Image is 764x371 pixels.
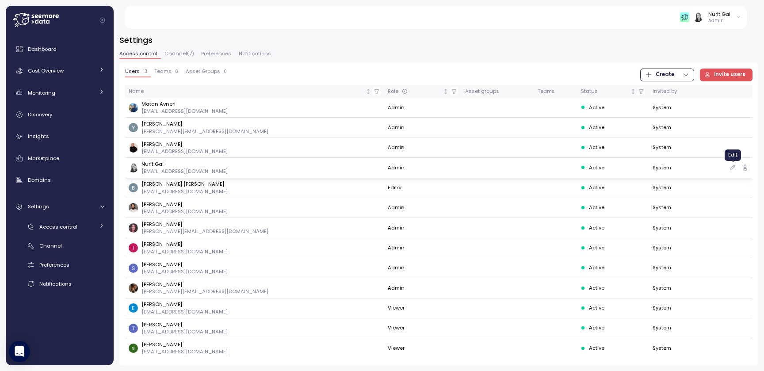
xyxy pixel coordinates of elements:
div: Not sorted [443,88,449,95]
img: ALV-UjXDKBM2h2zmgkC994d_XTRaLLMQQbSf9_9gYQ2wL2MJbuDhktx2uTgpQI4VYFHqQe5hxQW2Tye6u7dLu3mbaf8KshpwN... [129,143,138,152]
td: System [649,258,704,278]
div: Role [388,88,441,96]
th: StatusNot sorted [577,85,649,98]
span: Insights [28,133,49,140]
img: 65f98ecb31a39d60f1f315eb.PNG [680,12,689,22]
div: Asset groups [465,88,531,96]
p: [EMAIL_ADDRESS][DOMAIN_NAME] [141,168,228,175]
td: System [649,178,704,198]
span: Discovery [28,111,52,118]
img: ACg8ocLCy7HMj59gwelRyEldAl2GQfy23E10ipDNf0SDYCnD3y85RA=s96-c [129,264,138,273]
span: Active [589,144,604,152]
p: [EMAIL_ADDRESS][DOMAIN_NAME] [141,348,228,355]
span: Active [589,344,604,352]
td: System [649,278,704,298]
td: System [649,318,704,338]
th: RoleNot sorted [384,85,461,98]
p: [EMAIL_ADDRESS][DOMAIN_NAME] [141,188,228,195]
span: Active [589,104,604,112]
p: Matan Avneri [141,100,228,107]
p: [EMAIL_ADDRESS][DOMAIN_NAME] [141,328,228,335]
a: Domains [9,171,110,189]
img: ACg8ocLFKfaHXE38z_35D9oG4qLrdLeB_OJFy4BOGq8JL8YSOowJeg=s96-c [129,283,138,293]
p: [EMAIL_ADDRESS][DOMAIN_NAME] [141,148,228,155]
img: ACg8ocIVugc3DtI--ID6pffOeA5XcvoqExjdOmyrlhjOptQpqjom7zQ=s96-c [693,12,703,22]
div: Nurit Gal [708,11,730,18]
p: Nurit Gal [141,161,228,168]
p: [PERSON_NAME] [PERSON_NAME] [141,180,228,187]
p: [PERSON_NAME] [141,321,228,328]
h3: Settings [119,34,758,46]
a: Insights [9,128,110,145]
span: Active [589,204,604,212]
td: Admin [384,218,461,238]
a: Marketplace [9,149,110,167]
img: ALV-UjVeF7uAj8JZOyQvuQXjdEc_qOHNwDjY36_lEg8bh9TBSCKZ-Cc0SmWOp3YtIsoD_O7680VtxCdy4kSJvtW9Ongi7Kfv8... [129,103,138,112]
span: Access control [39,223,77,230]
p: [PERSON_NAME] [141,301,228,308]
p: [PERSON_NAME] [141,221,268,228]
td: Admin [384,258,461,278]
p: [PERSON_NAME] [141,141,228,148]
button: Invite users [700,69,753,81]
img: ACg8ocLeOUqxLG1j9yG-7_YPCufMCiby9mzhP4EPglfTV-ctGv0nqQ=s96-c [129,303,138,313]
a: Channel [9,239,110,253]
div: Not sorted [630,88,636,95]
span: Invite users [714,69,745,81]
div: Open Intercom Messenger [9,341,30,362]
span: Access control [119,51,157,56]
span: Active [589,264,604,272]
a: Discovery [9,106,110,123]
td: Viewer [384,298,461,318]
span: Asset Groups [186,69,220,74]
td: System [649,158,704,178]
a: Notifications [9,277,110,291]
td: System [649,338,704,358]
span: Preferences [39,261,69,268]
img: ACg8ocKLuhHFaZBJRg6H14Zm3JrTaqN1bnDy5ohLcNYWE-rfMITsOg=s96-c [129,243,138,252]
td: System [649,98,704,118]
div: Not sorted [365,88,371,95]
span: Create [656,69,674,81]
td: System [649,218,704,238]
td: System [649,138,704,158]
span: Active [589,164,604,172]
td: Admin [384,198,461,218]
span: Channel ( 7 ) [164,51,194,56]
span: Active [589,124,604,132]
span: Active [589,324,604,332]
span: Domains [28,176,51,184]
td: Admin [384,278,461,298]
p: [PERSON_NAME][EMAIL_ADDRESS][DOMAIN_NAME] [141,228,268,235]
p: 0 [224,69,227,75]
p: [PERSON_NAME][EMAIL_ADDRESS][DOMAIN_NAME] [141,288,268,295]
p: [PERSON_NAME] [141,241,228,248]
td: Admin [384,138,461,158]
span: Active [589,224,604,232]
a: Preferences [9,258,110,272]
p: [EMAIL_ADDRESS][DOMAIN_NAME] [141,208,228,215]
button: Collapse navigation [97,17,108,23]
span: Active [589,284,604,292]
span: Marketplace [28,155,59,162]
p: [PERSON_NAME] [141,261,228,268]
p: [EMAIL_ADDRESS][DOMAIN_NAME] [141,107,228,115]
p: [PERSON_NAME] [141,281,268,288]
div: Name [129,88,364,96]
td: Viewer [384,338,461,358]
img: ACg8ocLDuIZlR5f2kIgtapDwVC7yp445s3OgbrQTIAV7qYj8P05r5pI=s96-c [129,223,138,233]
span: Active [589,184,604,192]
a: Dashboard [9,40,110,58]
td: System [649,238,704,258]
td: Admin [384,238,461,258]
span: Preferences [201,51,231,56]
th: NameNot sorted [125,85,384,98]
span: Notifications [39,280,72,287]
div: Status [581,88,629,96]
td: Admin [384,118,461,138]
p: 13 [143,69,147,75]
p: [PERSON_NAME] [141,341,228,348]
td: Admin [384,158,461,178]
img: ACg8ocIVugc3DtI--ID6pffOeA5XcvoqExjdOmyrlhjOptQpqjom7zQ=s96-c [129,163,138,172]
a: Monitoring [9,84,110,102]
